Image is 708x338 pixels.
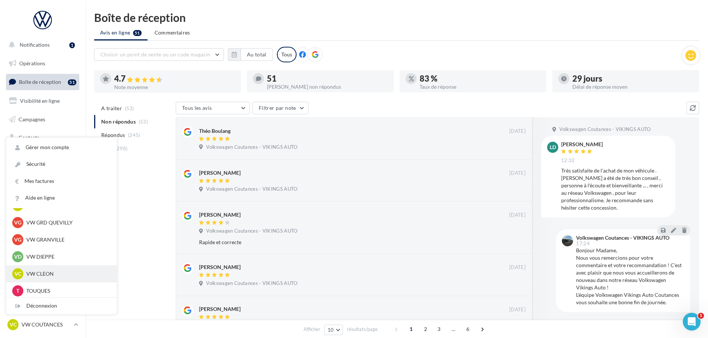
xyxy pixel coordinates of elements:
span: Volkswagen Coutances - VIKINGS AUTO [206,228,297,234]
a: Boîte de réception51 [4,74,81,90]
span: ... [447,323,459,335]
span: [DATE] [509,306,526,313]
span: VG [14,236,21,243]
p: VW COUTANCES [21,321,71,328]
span: Choisir un point de vente ou un code magasin [100,51,210,58]
span: résultats/page [347,326,378,333]
div: Très satisfaite de l'achat de mon véhicule . [PERSON_NAME] a été de trés bon conseil , personne à... [561,167,669,211]
span: Commentaires [155,29,190,36]
button: Notifications 1 [4,37,78,53]
span: VG [14,219,21,226]
div: 51 [68,79,76,85]
span: T [16,287,19,295]
span: 10 [328,327,334,333]
a: Sécurité [6,156,117,173]
div: 1 [69,42,75,48]
div: [PERSON_NAME] [199,263,241,271]
span: VD [14,253,21,260]
a: Campagnes DataOnDemand [4,210,81,232]
span: Campagnes [19,116,45,122]
button: Filtrer par note [252,102,308,114]
a: Visibilité en ligne [4,93,81,109]
a: Aide en ligne [6,190,117,206]
div: [PERSON_NAME] [199,211,241,219]
a: Médiathèque [4,148,81,164]
div: Déconnexion [6,298,117,314]
div: [PERSON_NAME] [199,305,241,313]
div: Rapide et correcte [199,239,477,246]
span: [DATE] [509,170,526,177]
div: Tous [277,47,297,62]
span: 2 [420,323,431,335]
div: 51 [267,75,388,83]
p: VW DIEPPE [26,253,108,260]
span: Répondus [101,131,125,139]
a: Gérer mon compte [6,139,117,156]
span: [DATE] [509,212,526,219]
a: Calendrier [4,167,81,183]
a: Campagnes [4,112,81,127]
span: Tous les avis [182,105,212,111]
span: Boîte de réception [19,79,61,85]
span: Volkswagen Coutances - VIKINGS AUTO [206,144,297,151]
span: A traiter [101,105,122,112]
span: 1 [698,313,704,319]
div: Note moyenne [114,85,235,90]
div: 29 jours [572,75,693,83]
button: Au total [228,48,273,61]
span: Opérations [19,60,45,66]
a: VC VW COUTANCES [6,318,79,332]
span: 6 [462,323,474,335]
p: VW CLEON [26,270,108,278]
div: 83 % [420,75,540,83]
div: Théo Boulang [199,127,231,135]
div: Bonjour Madame, Nous vous remercions pour votre commentaire et votre recommandation ! C'est avec ... [576,247,684,306]
span: 12:32 [561,157,575,164]
div: 4.7 [114,75,235,83]
span: VC [14,270,21,278]
a: PLV et print personnalisable [4,185,81,207]
a: Contacts [4,130,81,145]
span: (245) [128,132,140,138]
div: Boîte de réception [94,12,699,23]
iframe: Intercom live chat [683,313,701,331]
span: 3 [433,323,445,335]
button: Au total [241,48,273,61]
div: [PERSON_NAME] non répondus [267,84,388,89]
p: VW GRD QUEVILLY [26,219,108,226]
div: [PERSON_NAME] [199,169,241,177]
span: Volkswagen Coutances - VIKINGS AUTO [206,186,297,193]
span: [DATE] [509,264,526,271]
a: Opérations [4,56,81,71]
p: VW GRANVILLE [26,236,108,243]
span: [DATE] [509,128,526,135]
button: Choisir un point de vente ou un code magasin [94,48,224,61]
div: Taux de réponse [420,84,540,89]
span: Afficher [304,326,320,333]
span: (53) [125,105,134,111]
span: Contacts [19,134,39,141]
span: Volkswagen Coutances - VIKINGS AUTO [206,280,297,287]
span: VC [10,321,17,328]
button: 10 [324,325,343,335]
button: Tous les avis [176,102,250,114]
div: Délai de réponse moyen [572,84,693,89]
p: TOUQUES [26,287,108,295]
span: 1 [405,323,417,335]
span: Notifications [20,42,50,48]
a: Mes factures [6,173,117,190]
div: Volkswagen Coutances - VIKINGS AUTO [576,235,669,240]
span: Visibilité en ligne [20,98,60,104]
span: 17:24 [576,241,590,246]
span: Volkswagen Coutances - VIKINGS AUTO [559,126,651,133]
span: Ld [550,144,556,151]
div: [PERSON_NAME] [561,142,603,147]
span: (298) [115,145,128,151]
